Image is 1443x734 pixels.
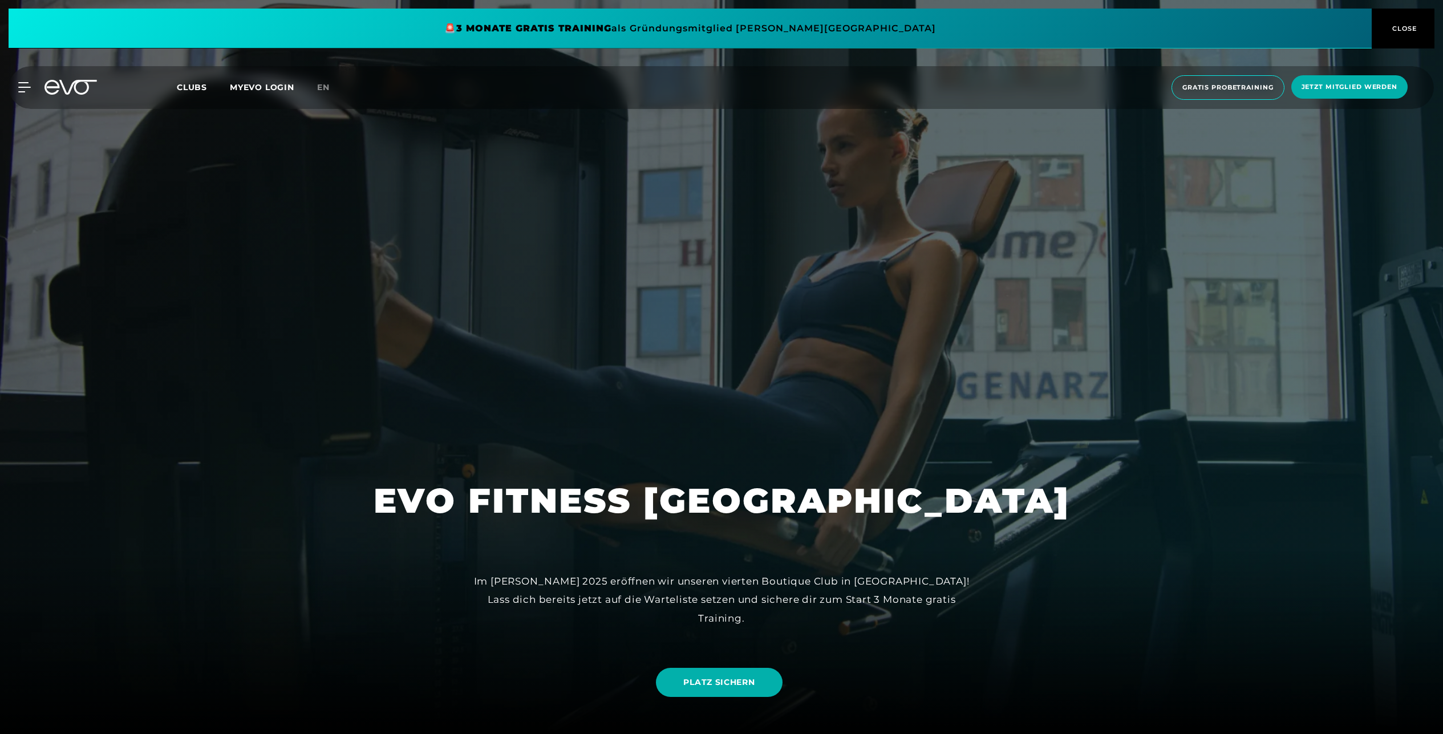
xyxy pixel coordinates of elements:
[465,572,978,627] div: Im [PERSON_NAME] 2025 eröffnen wir unseren vierten Boutique Club in [GEOGRAPHIC_DATA]! Lass dich ...
[317,81,343,94] a: en
[230,82,294,92] a: MYEVO LOGIN
[177,82,207,92] span: Clubs
[683,676,755,688] span: PLATZ SICHERN
[374,478,1070,523] h1: EVO FITNESS [GEOGRAPHIC_DATA]
[1288,75,1411,100] a: Jetzt Mitglied werden
[317,82,330,92] span: en
[1302,82,1397,92] span: Jetzt Mitglied werden
[656,668,782,697] a: PLATZ SICHERN
[1372,9,1434,48] button: CLOSE
[1168,75,1288,100] a: Gratis Probetraining
[1182,83,1274,92] span: Gratis Probetraining
[177,82,230,92] a: Clubs
[1389,23,1417,34] span: CLOSE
